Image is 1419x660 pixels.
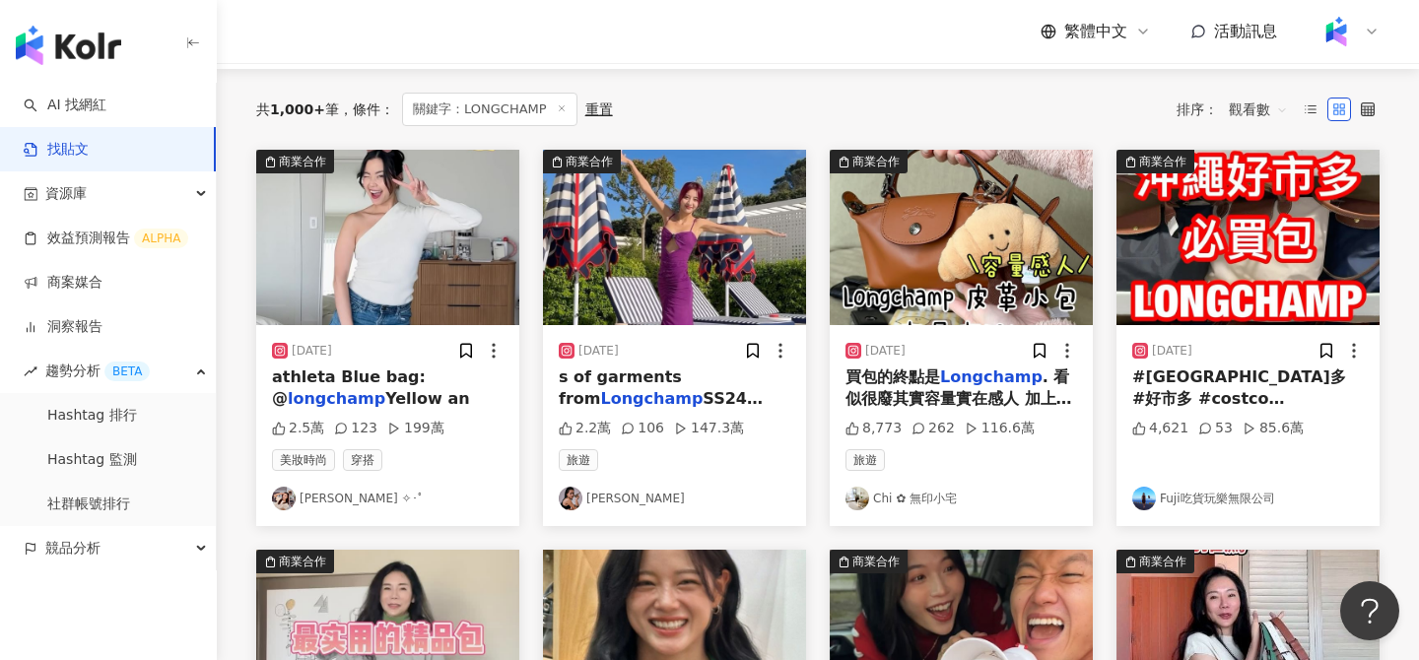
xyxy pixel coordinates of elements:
button: 商業合作 [830,150,1093,325]
div: 共 筆 [256,101,339,117]
img: post-image [256,150,519,325]
div: 8,773 [845,419,902,438]
button: 商業合作 [1116,150,1380,325]
img: logo [16,26,121,65]
div: 53 [1198,419,1233,438]
a: 找貼文 [24,140,89,160]
span: 買包的終點是 [845,367,940,386]
a: Hashtag 排行 [47,406,137,426]
span: 1,000+ [270,101,325,117]
a: 洞察報告 [24,317,102,337]
img: KOL Avatar [1132,487,1156,510]
mark: Longchamp [601,389,704,408]
div: 排序： [1177,94,1299,125]
div: 85.6萬 [1243,419,1304,438]
button: 商業合作 [543,150,806,325]
div: 116.6萬 [965,419,1035,438]
span: 繁體中文 [1064,21,1127,42]
div: 262 [912,419,955,438]
img: KOL Avatar [272,487,296,510]
a: KOL AvatarChi ✿ 無印小宅 [845,487,1077,510]
div: 123 [334,419,377,438]
span: s of garments from [559,367,682,408]
span: Yellow an [385,389,469,408]
img: post-image [543,150,806,325]
span: 觀看數 [1229,94,1288,125]
img: Kolr%20app%20icon%20%281%29.png [1318,13,1355,50]
a: 商案媒合 [24,273,102,293]
div: 199萬 [387,419,444,438]
span: 競品分析 [45,526,101,570]
span: 趨勢分析 [45,349,150,393]
span: 條件 ： [339,101,394,117]
div: [DATE] [578,343,619,360]
img: KOL Avatar [845,487,869,510]
iframe: Help Scout Beacon - Open [1340,581,1399,640]
div: 2.2萬 [559,419,611,438]
a: KOL Avatar[PERSON_NAME] ✧･ﾟ [272,487,504,510]
div: 147.3萬 [674,419,744,438]
div: BETA [104,362,150,381]
span: 穿搭 [343,449,382,471]
div: 商業合作 [1139,552,1186,571]
a: KOL Avatar[PERSON_NAME] [559,487,790,510]
a: KOL AvatarFuji吃貨玩樂無限公司 [1132,487,1364,510]
div: 2.5萬 [272,419,324,438]
span: 旅遊 [559,449,598,471]
div: 重置 [585,101,613,117]
span: 活動訊息 [1214,22,1277,40]
span: #[GEOGRAPHIC_DATA]多 #好市多 #costco # [1132,367,1346,430]
div: 商業合作 [279,552,326,571]
span: 資源庫 [45,171,87,216]
div: [DATE] [1152,343,1192,360]
span: rise [24,364,37,378]
div: [DATE] [865,343,906,360]
span: 關鍵字：LONGCHAMP [402,93,577,126]
div: 商業合作 [852,152,900,171]
mark: longchamp [288,389,385,408]
button: 商業合作 [256,150,519,325]
div: 商業合作 [279,152,326,171]
div: 商業合作 [566,152,613,171]
div: 4,621 [1132,419,1188,438]
a: 效益預測報告ALPHA [24,229,188,248]
span: 旅遊 [845,449,885,471]
div: 商業合作 [852,552,900,571]
a: searchAI 找網紅 [24,96,106,115]
img: KOL Avatar [559,487,582,510]
div: [DATE] [292,343,332,360]
a: Hashtag 監測 [47,450,137,470]
img: post-image [830,150,1093,325]
a: 社群帳號排行 [47,495,130,514]
span: 美妝時尚 [272,449,335,471]
span: athleta Blue bag: @ [272,367,426,408]
img: post-image [1116,150,1380,325]
div: 106 [621,419,664,438]
mark: Longchamp [940,367,1043,386]
div: 商業合作 [1139,152,1186,171]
